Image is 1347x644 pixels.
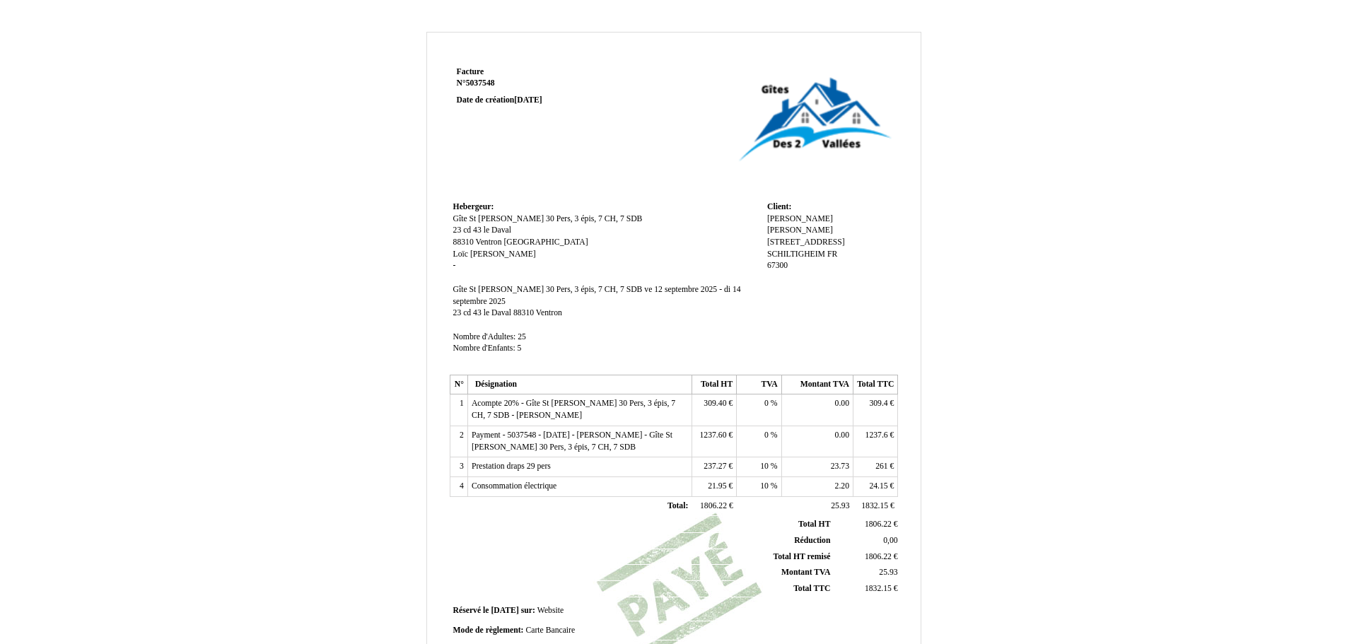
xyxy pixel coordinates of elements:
span: 237.27 [704,462,726,471]
span: [PERSON_NAME] [767,226,833,235]
span: Website [537,606,564,615]
span: 23 cd 43 le Daval [453,226,511,235]
span: 1806.22 [865,520,892,529]
th: Désignation [467,375,692,394]
span: Prestation draps 29 pers [472,462,551,471]
span: 25.93 [879,568,897,577]
span: [GEOGRAPHIC_DATA] [503,238,588,247]
span: ve 12 septembre 2025 - di 14 septembre 2025 [453,285,741,306]
strong: N° [457,78,626,89]
span: Total HT remisé [773,552,830,561]
span: 23 cd 43 le Daval [453,308,511,317]
th: Total TTC [853,375,898,394]
span: Total HT [798,520,830,529]
span: Réservé le [453,606,489,615]
span: 1806.22 [700,501,727,510]
span: Loïc [453,250,468,259]
span: 10 [760,462,769,471]
span: Hebergeur: [453,202,494,211]
span: Ventron [536,308,562,317]
span: Nombre d'Enfants: [453,344,515,353]
span: [DATE] [491,606,518,615]
span: 5037548 [466,78,495,88]
span: 1237.60 [699,431,726,440]
span: [PERSON_NAME] [767,214,833,223]
span: Gîte St [PERSON_NAME] 30 Pers, 3 épis, 7 CH, 7 SDB [453,285,643,294]
span: 1806.22 [865,552,892,561]
td: % [737,457,781,477]
span: 24.15 [869,481,887,491]
td: € [853,496,898,516]
span: FR [827,250,837,259]
span: [PERSON_NAME] [470,250,536,259]
td: € [853,476,898,496]
td: € [833,581,900,597]
span: 23.73 [831,462,849,471]
td: 4 [450,476,467,496]
span: [STREET_ADDRESS] [767,238,845,247]
th: Total HT [692,375,736,394]
td: 2 [450,426,467,457]
span: Facture [457,67,484,76]
td: % [737,394,781,426]
span: Carte Bancaire [525,626,575,635]
th: Montant TVA [781,375,853,394]
td: 1 [450,394,467,426]
span: - [453,261,456,270]
td: € [833,549,900,565]
td: € [692,457,736,477]
td: € [853,426,898,457]
td: € [692,496,736,516]
img: logo [737,66,894,172]
span: 1832.15 [865,584,892,593]
span: 2.20 [835,481,849,491]
span: Mode de règlement: [453,626,524,635]
span: Ventron [475,238,501,247]
td: € [833,517,900,532]
td: € [853,457,898,477]
th: N° [450,375,467,394]
th: TVA [737,375,781,394]
span: Total: [667,501,688,510]
span: 88310 [453,238,474,247]
strong: Date de création [457,95,542,105]
span: 261 [875,462,888,471]
span: 0.00 [835,399,849,408]
td: 3 [450,457,467,477]
span: 309.40 [704,399,726,408]
span: 10 [760,481,769,491]
span: Client: [767,202,791,211]
span: 21.95 [708,481,726,491]
span: 0 [764,431,769,440]
span: 309.4 [869,399,887,408]
span: 25 [518,332,526,341]
td: € [853,394,898,426]
td: € [692,426,736,457]
span: 67300 [767,261,788,270]
span: SCHILTIGHEIM [767,250,825,259]
td: % [737,426,781,457]
td: € [692,476,736,496]
td: % [737,476,781,496]
span: Acompte 20% - Gîte St [PERSON_NAME] 30 Pers, 3 épis, 7 CH, 7 SDB - [PERSON_NAME] [472,399,675,420]
span: sur: [521,606,535,615]
span: [DATE] [514,95,542,105]
span: 0 [764,399,769,408]
span: 5 [518,344,522,353]
span: 1237.6 [865,431,888,440]
span: 1832.15 [861,501,888,510]
span: Nombre d'Adultes: [453,332,516,341]
span: 0.00 [835,431,849,440]
span: 0,00 [883,536,897,545]
span: Gîte St [PERSON_NAME] 30 Pers, 3 épis, 7 CH, 7 SDB [453,214,643,223]
td: € [692,394,736,426]
span: Consommation électrique [472,481,556,491]
span: Payment - 5037548 - [DATE] - [PERSON_NAME] - Gîte St [PERSON_NAME] 30 Pers, 3 épis, 7 CH, 7 SDB [472,431,672,452]
span: 25.93 [831,501,849,510]
span: Total TTC [793,584,830,593]
span: 88310 [513,308,534,317]
span: Montant TVA [781,568,830,577]
span: Réduction [794,536,830,545]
